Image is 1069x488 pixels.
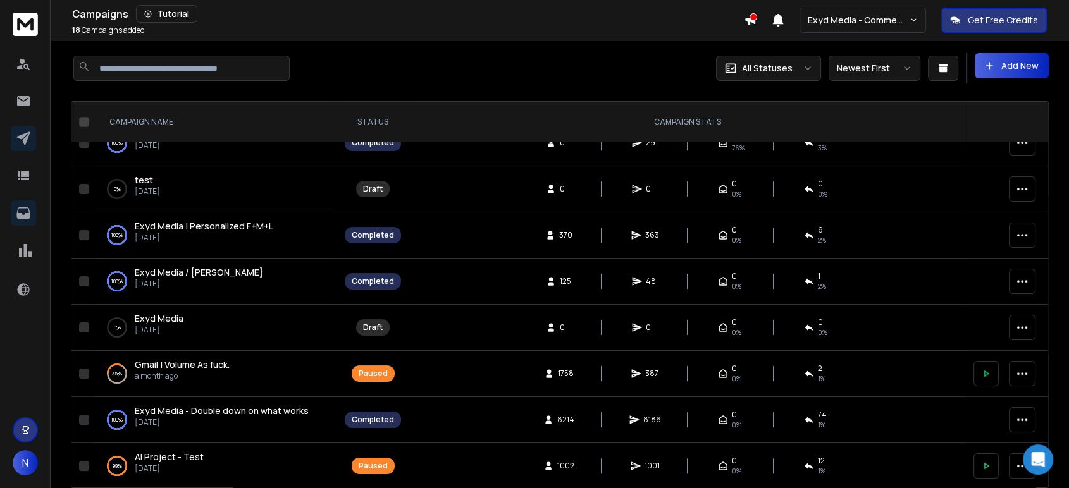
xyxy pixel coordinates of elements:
span: 387 [645,369,658,379]
span: 125 [560,276,572,286]
span: 18 [72,25,80,35]
span: 0 [818,317,823,327]
span: 8214 [557,415,574,425]
span: 3 % [818,143,827,153]
td: 100%Exyd Media | Personalized F+M+L[DATE] [94,212,337,259]
span: 29 [646,138,658,148]
p: [DATE] [135,463,204,473]
span: 0 [732,410,737,420]
button: N [13,450,38,475]
p: [DATE] [135,279,263,289]
button: Newest First [829,56,920,81]
span: Exyd Media / [PERSON_NAME] [135,266,263,278]
td: 100%Exyd Media | Personlaized F+M+L = New copy[DATE] [94,120,337,166]
span: 6 [818,225,823,235]
p: [DATE] [135,186,160,197]
div: Completed [352,138,394,148]
td: 0%test[DATE] [94,166,337,212]
div: Paused [359,369,388,379]
span: 0% [732,189,741,199]
span: 1 [818,271,820,281]
td: 35%Gmail | Volume As fuck.a month ago [94,351,337,397]
p: [DATE] [135,140,324,150]
p: a month ago [135,371,230,381]
div: Completed [352,276,394,286]
span: 0 [646,184,658,194]
th: CAMPAIGN STATS [409,102,966,143]
span: 12 [818,456,825,466]
div: Paused [359,461,388,471]
th: CAMPAIGN NAME [94,102,337,143]
div: Draft [363,322,383,332]
span: 0% [732,327,741,338]
span: 363 [645,230,659,240]
span: 0% [732,281,741,291]
div: Campaigns [72,5,744,23]
div: Draft [363,184,383,194]
p: 100 % [111,229,123,241]
span: 1002 [557,461,574,471]
span: 2 % [818,281,826,291]
button: Tutorial [136,5,197,23]
p: 0 % [114,321,121,334]
p: [DATE] [135,325,183,335]
span: 0% [732,466,741,476]
span: 0 [732,456,737,466]
span: 0 [732,317,737,327]
span: 0% [818,189,827,199]
p: 100 % [111,137,123,149]
p: 100 % [111,275,123,288]
td: 100%Exyd Media - Double down on what works[DATE] [94,397,337,443]
span: 0 [646,322,658,332]
span: 0 [732,179,737,189]
div: Open Intercom Messenger [1023,444,1053,475]
a: test [135,174,153,186]
td: 100%Exyd Media / [PERSON_NAME][DATE] [94,259,337,305]
th: STATUS [337,102,409,143]
p: [DATE] [135,417,309,427]
span: 370 [559,230,572,240]
span: 74 [818,410,827,420]
p: Campaigns added [72,25,145,35]
span: 0 [818,179,823,189]
span: AI Project - Test [135,451,204,463]
div: Completed [352,230,394,240]
span: 0 [732,363,737,374]
span: 1 % [818,374,825,384]
span: 0% [818,327,827,338]
a: Gmail | Volume As fuck. [135,358,230,371]
span: 0 [560,138,572,148]
div: Completed [352,415,394,425]
button: Get Free Credits [941,8,1047,33]
span: 1 % [818,466,825,476]
span: 1 % [818,420,825,430]
span: 48 [646,276,658,286]
span: 76 % [732,143,745,153]
span: 2 % [818,235,826,245]
span: 0 [560,322,572,332]
span: 0 [732,271,737,281]
button: Add New [975,53,1049,78]
span: Exyd Media [135,312,183,324]
a: Exyd Media / [PERSON_NAME] [135,266,263,279]
a: Exyd Media - Double down on what works [135,405,309,417]
p: [DATE] [135,233,273,243]
span: Exyd Media | Personalized F+M+L [135,220,273,232]
p: 100 % [111,413,123,426]
a: Exyd Media | Personalized F+M+L [135,220,273,233]
p: 35 % [112,367,122,380]
p: Exyd Media - Commercial Cleaning [808,14,910,27]
span: 0% [732,374,741,384]
p: 0 % [114,183,121,195]
span: 1001 [645,461,660,471]
span: 0 [560,184,572,194]
span: 0% [732,420,741,430]
a: Exyd Media [135,312,183,325]
td: 0%Exyd Media[DATE] [94,305,337,351]
span: 8186 [643,415,661,425]
span: 0% [732,235,741,245]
